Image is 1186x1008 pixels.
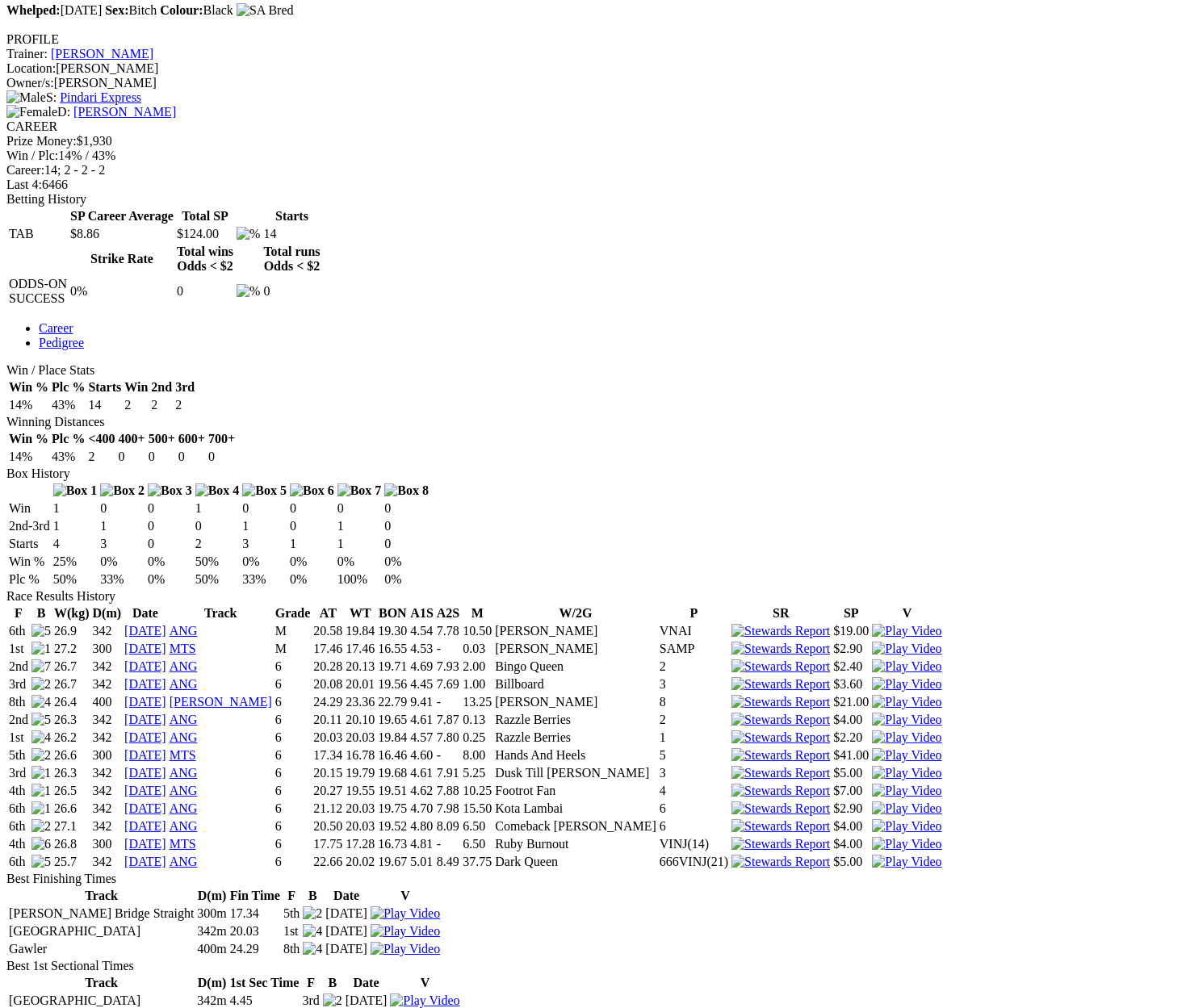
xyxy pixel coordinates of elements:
img: Stewards Report [731,677,830,692]
td: 20.58 [312,623,343,639]
td: Plc % [8,571,51,588]
th: SR [731,605,831,621]
div: [PERSON_NAME] [6,76,1180,90]
td: VNAI [659,623,729,639]
a: [DATE] [124,624,166,638]
a: ANG [170,784,198,797]
th: V [871,605,942,621]
th: SP Career Average [69,208,174,224]
td: 20.13 [345,659,375,675]
a: View replay [872,855,941,868]
th: Grade [274,605,312,621]
td: 0 [383,518,430,534]
a: View replay [872,784,941,797]
div: PROFILE [6,32,1180,47]
a: View replay [390,993,459,1007]
a: MTS [170,837,196,851]
a: [PERSON_NAME] [51,47,153,61]
td: 0% [147,571,193,588]
td: 0% [241,554,287,570]
td: 1 [241,518,287,534]
th: Plc % [51,379,86,395]
a: ANG [170,730,198,744]
img: Box 3 [148,483,192,498]
td: [PERSON_NAME] [494,641,657,657]
th: Total wins Odds < $2 [176,244,234,274]
img: Stewards Report [731,837,830,851]
th: P [659,605,729,621]
img: % [237,227,260,241]
img: 5 [31,855,51,869]
img: 4 [31,695,51,709]
a: View replay [371,924,440,938]
a: Pedigree [39,336,84,349]
td: Starts [8,536,51,552]
span: D: [6,105,70,119]
img: Play Video [371,924,440,939]
th: A1S [409,605,434,621]
img: Stewards Report [731,713,830,727]
td: - [436,641,460,657]
td: 1 [52,500,98,517]
td: 0 [262,276,321,307]
td: 26.4 [53,694,90,710]
span: Career: [6,163,44,177]
td: 3 [241,536,287,552]
td: 19.30 [377,623,408,639]
td: 0 [241,500,287,517]
td: 7.93 [436,659,460,675]
td: Billboard [494,676,657,692]
a: View replay [872,819,941,833]
img: Stewards Report [731,695,830,709]
th: 500+ [148,431,176,447]
img: SA Bred [237,3,294,18]
td: 1 [337,518,383,534]
img: Play Video [872,642,941,656]
td: 2nd [8,659,29,675]
img: Play Video [371,906,440,921]
img: Play Video [872,730,941,745]
img: Stewards Report [731,730,830,745]
td: 19.56 [377,676,408,692]
div: Winning Distances [6,415,1180,429]
th: Win % [8,379,49,395]
img: 2 [31,748,51,763]
div: $1,930 [6,134,1180,148]
img: Play Video [872,695,941,709]
a: View replay [872,695,941,709]
td: Win [8,500,51,517]
img: Stewards Report [731,801,830,816]
td: TAB [8,226,68,242]
th: W(kg) [53,605,90,621]
td: 0 [207,449,236,465]
a: [DATE] [124,784,166,797]
span: Bitch [105,3,157,17]
a: [DATE] [124,766,166,780]
td: 4.45 [409,676,434,692]
img: 1 [31,766,51,780]
div: 14% / 43% [6,148,1180,163]
span: Last 4: [6,178,42,191]
th: <400 [87,431,115,447]
td: 8th [8,694,29,710]
a: [DATE] [124,695,166,709]
td: 1 [337,536,383,552]
td: 19.84 [345,623,375,639]
a: View replay [872,713,941,726]
img: 5 [31,713,51,727]
a: ANG [170,801,198,815]
a: ANG [170,659,198,673]
img: Stewards Report [731,819,830,834]
td: 20.28 [312,659,343,675]
td: 50% [52,571,98,588]
th: Total SP [176,208,234,224]
a: ANG [170,624,198,638]
td: 1.00 [462,676,492,692]
a: [DATE] [124,837,166,851]
th: D(m) [92,605,123,621]
img: Play Video [371,942,440,956]
td: 400 [92,694,123,710]
div: Box History [6,466,1180,481]
span: Owner/s: [6,76,54,90]
th: A2S [436,605,460,621]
